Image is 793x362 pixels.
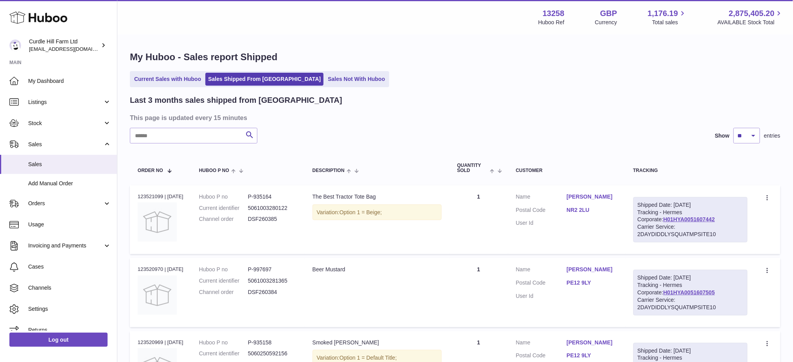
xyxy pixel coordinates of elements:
[450,185,508,254] td: 1
[28,77,111,85] span: My Dashboard
[567,266,618,273] a: [PERSON_NAME]
[638,296,743,311] div: Carrier Service: 2DAYDIDDLYSQUATMPSITE10
[205,73,324,86] a: Sales Shipped From [GEOGRAPHIC_DATA]
[340,355,397,361] span: Option 1 = Default Title;
[638,223,743,238] div: Carrier Service: 2DAYDIDDLYSQUATMPSITE10
[664,216,715,222] a: H01HYA0051607442
[340,209,382,215] span: Option 1 = Beige;
[516,279,567,289] dt: Postal Code
[313,193,442,201] div: The Best Tractor Tote Bag
[130,113,779,122] h3: This page is updated every 15 minutes
[516,193,567,203] dt: Name
[638,347,743,355] div: Shipped Date: [DATE]
[248,215,297,223] dd: DSF260385
[28,242,103,249] span: Invoicing and Payments
[248,266,297,273] dd: P-997697
[248,277,297,285] dd: 5061003281365
[567,339,618,346] a: [PERSON_NAME]
[450,258,508,327] td: 1
[729,8,775,19] span: 2,875,405.20
[199,215,248,223] dt: Channel order
[138,339,183,346] div: 123520969 | [DATE]
[199,168,229,173] span: Huboo P no
[28,180,111,187] span: Add Manual Order
[248,289,297,296] dd: DSF260384
[633,270,748,315] div: Tracking - Hermes Corporate:
[313,204,442,220] div: Variation:
[199,350,248,357] dt: Current identifier
[28,99,103,106] span: Listings
[199,204,248,212] dt: Current identifier
[29,46,115,52] span: [EMAIL_ADDRESS][DOMAIN_NAME]
[633,197,748,242] div: Tracking - Hermes Corporate:
[130,51,780,63] h1: My Huboo - Sales report Shipped
[567,279,618,287] a: PE12 9LY
[138,193,183,200] div: 123521099 | [DATE]
[28,263,111,271] span: Cases
[28,284,111,292] span: Channels
[28,326,111,334] span: Returns
[638,201,743,209] div: Shipped Date: [DATE]
[9,39,21,51] img: internalAdmin-13258@internal.huboo.com
[199,277,248,285] dt: Current identifier
[652,19,687,26] span: Total sales
[516,206,567,216] dt: Postal Code
[664,289,715,296] a: H01HYA0051607505
[248,204,297,212] dd: 5061003280122
[717,8,784,26] a: 2,875,405.20 AVAILABLE Stock Total
[9,333,108,347] a: Log out
[138,266,183,273] div: 123520970 | [DATE]
[199,339,248,346] dt: Huboo P no
[457,163,488,173] span: Quantity Sold
[516,292,567,300] dt: User Id
[130,95,342,106] h2: Last 3 months sales shipped from [GEOGRAPHIC_DATA]
[567,352,618,359] a: PE12 9LY
[28,120,103,127] span: Stock
[313,266,442,273] div: Beer Mustard
[248,339,297,346] dd: P-935158
[131,73,204,86] a: Current Sales with Huboo
[600,8,617,19] strong: GBP
[516,266,567,275] dt: Name
[638,274,743,281] div: Shipped Date: [DATE]
[595,19,617,26] div: Currency
[538,19,565,26] div: Huboo Ref
[248,193,297,201] dd: P-935164
[199,289,248,296] dt: Channel order
[28,200,103,207] span: Orders
[648,8,678,19] span: 1,176.19
[567,206,618,214] a: NR2 2LU
[199,266,248,273] dt: Huboo P no
[28,141,103,148] span: Sales
[717,19,784,26] span: AVAILABLE Stock Total
[715,132,730,140] label: Show
[29,38,99,53] div: Curdle Hill Farm Ltd
[516,168,618,173] div: Customer
[248,350,297,357] dd: 5060250592156
[28,161,111,168] span: Sales
[633,168,748,173] div: Tracking
[28,305,111,313] span: Settings
[543,8,565,19] strong: 13258
[138,168,163,173] span: Order No
[567,193,618,201] a: [PERSON_NAME]
[516,339,567,348] dt: Name
[764,132,780,140] span: entries
[648,8,687,26] a: 1,176.19 Total sales
[28,221,111,228] span: Usage
[199,193,248,201] dt: Huboo P no
[516,219,567,227] dt: User Id
[516,352,567,361] dt: Postal Code
[313,339,442,346] div: Smoked [PERSON_NAME]
[138,203,177,242] img: no-photo.jpg
[325,73,388,86] a: Sales Not With Huboo
[138,276,177,315] img: no-photo.jpg
[313,168,345,173] span: Description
